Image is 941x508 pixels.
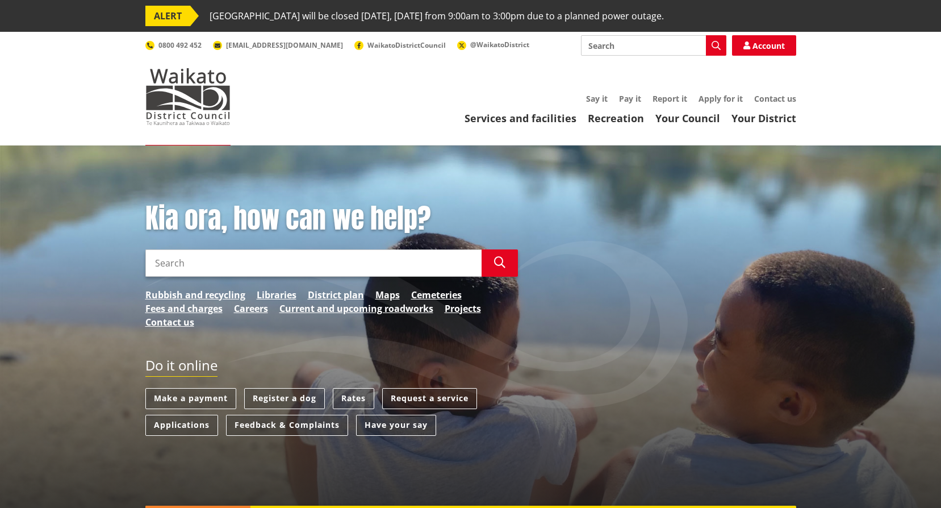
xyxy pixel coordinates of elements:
span: [GEOGRAPHIC_DATA] will be closed [DATE], [DATE] from 9:00am to 3:00pm due to a planned power outage. [210,6,664,26]
a: Account [732,35,796,56]
h1: Kia ora, how can we help? [145,202,518,235]
a: Careers [234,302,268,315]
h2: Do it online [145,357,218,377]
input: Search input [581,35,726,56]
a: District plan [308,288,364,302]
a: WaikatoDistrictCouncil [354,40,446,50]
a: Your District [731,111,796,125]
a: Your Council [655,111,720,125]
a: Current and upcoming roadworks [279,302,433,315]
a: Report it [653,93,687,104]
a: Applications [145,415,218,436]
a: Make a payment [145,388,236,409]
a: Have your say [356,415,436,436]
a: Libraries [257,288,296,302]
a: Pay it [619,93,641,104]
a: Projects [445,302,481,315]
span: 0800 492 452 [158,40,202,50]
span: @WaikatoDistrict [470,40,529,49]
a: Maps [375,288,400,302]
a: Services and facilities [465,111,576,125]
a: Register a dog [244,388,325,409]
a: Recreation [588,111,644,125]
a: Apply for it [699,93,743,104]
img: Waikato District Council - Te Kaunihera aa Takiwaa o Waikato [145,68,231,125]
a: Feedback & Complaints [226,415,348,436]
a: [EMAIL_ADDRESS][DOMAIN_NAME] [213,40,343,50]
span: [EMAIL_ADDRESS][DOMAIN_NAME] [226,40,343,50]
span: WaikatoDistrictCouncil [367,40,446,50]
span: ALERT [145,6,190,26]
a: 0800 492 452 [145,40,202,50]
a: Fees and charges [145,302,223,315]
input: Search input [145,249,482,277]
a: @WaikatoDistrict [457,40,529,49]
a: Rates [333,388,374,409]
a: Contact us [145,315,194,329]
a: Request a service [382,388,477,409]
a: Say it [586,93,608,104]
a: Cemeteries [411,288,462,302]
a: Rubbish and recycling [145,288,245,302]
a: Contact us [754,93,796,104]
